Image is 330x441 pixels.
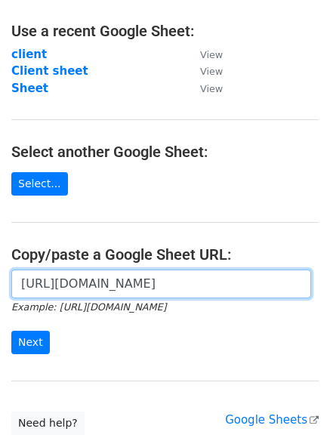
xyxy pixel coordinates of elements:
[185,64,223,78] a: View
[11,48,47,61] a: client
[200,66,223,77] small: View
[11,301,166,313] small: Example: [URL][DOMAIN_NAME]
[225,413,319,427] a: Google Sheets
[11,64,88,78] a: Client sheet
[11,412,85,435] a: Need help?
[200,49,223,60] small: View
[185,48,223,61] a: View
[11,82,48,95] a: Sheet
[254,369,330,441] iframe: Chat Widget
[200,83,223,94] small: View
[11,22,319,40] h4: Use a recent Google Sheet:
[11,172,68,196] a: Select...
[11,245,319,264] h4: Copy/paste a Google Sheet URL:
[185,82,223,95] a: View
[11,143,319,161] h4: Select another Google Sheet:
[11,270,311,298] input: Paste your Google Sheet URL here
[11,331,50,354] input: Next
